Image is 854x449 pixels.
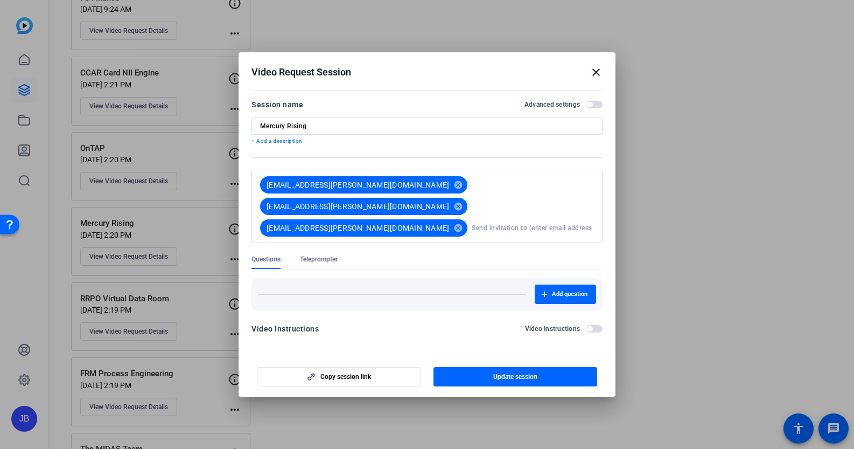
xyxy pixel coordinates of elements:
h2: Video Instructions [525,324,580,333]
h2: Advanced settings [524,100,580,109]
div: Video Request Session [251,66,603,79]
mat-icon: close [590,66,603,79]
span: Copy session link [320,372,371,381]
span: Teleprompter [300,255,338,264]
span: [EMAIL_ADDRESS][PERSON_NAME][DOMAIN_NAME] [267,201,449,212]
input: Enter Session Name [260,122,594,130]
span: [EMAIL_ADDRESS][PERSON_NAME][DOMAIN_NAME] [267,223,449,233]
span: [EMAIL_ADDRESS][PERSON_NAME][DOMAIN_NAME] [267,179,449,190]
button: Copy session link [257,367,421,386]
mat-icon: cancel [449,180,467,190]
mat-icon: cancel [449,223,467,233]
div: Video Instructions [251,322,319,335]
button: Add question [535,285,596,304]
input: Send invitation to (enter email address here) [472,217,594,239]
div: Session name [251,98,303,111]
p: + Add a description [251,137,603,146]
button: Update session [433,367,598,386]
span: Update session [493,372,537,381]
span: Add question [552,290,587,299]
span: Questions [251,255,281,264]
mat-icon: cancel [449,202,467,211]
